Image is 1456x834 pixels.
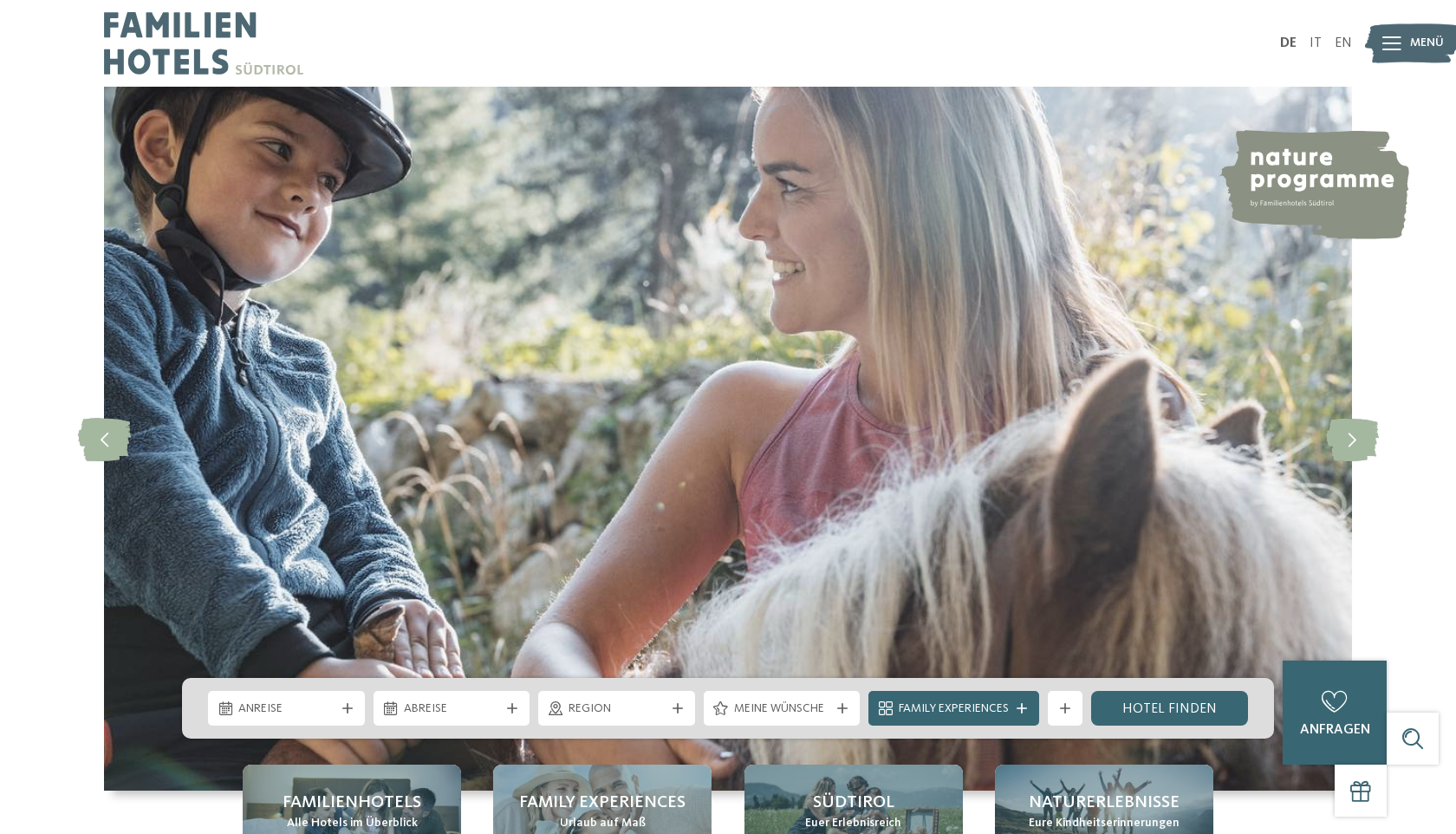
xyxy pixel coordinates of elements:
a: EN [1335,36,1352,50]
span: Familienhotels [283,791,421,815]
span: Family Experiences [899,700,1009,718]
span: anfragen [1300,723,1370,737]
span: Anreise [238,700,335,718]
span: Südtirol [813,791,894,815]
a: IT [1310,36,1322,50]
a: DE [1280,36,1297,50]
span: Eure Kindheitserinnerungen [1029,815,1180,832]
a: Hotel finden [1091,691,1248,726]
a: anfragen [1283,661,1387,765]
span: Menü [1410,35,1444,52]
span: Abreise [404,700,500,718]
span: Alle Hotels im Überblick [287,815,418,832]
span: Euer Erlebnisreich [805,815,901,832]
span: Meine Wünsche [734,700,830,718]
span: Urlaub auf Maß [560,815,646,832]
img: nature programme by Familienhotels Südtirol [1219,130,1409,239]
span: Region [569,700,665,718]
span: Naturerlebnisse [1029,791,1180,815]
img: Familienhotels Südtirol: The happy family places [104,87,1352,791]
span: Family Experiences [519,791,686,815]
